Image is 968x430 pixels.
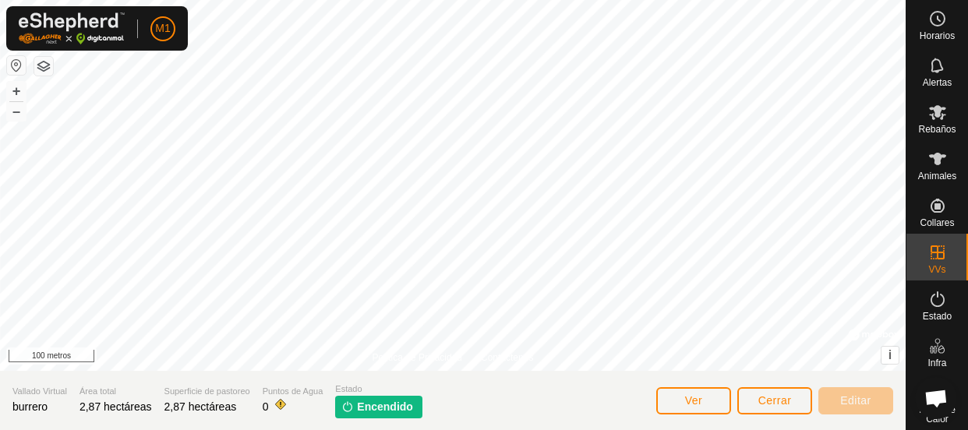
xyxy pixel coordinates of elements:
[920,217,954,228] font: Collares
[263,400,269,413] font: 0
[481,351,533,365] a: Contáctenos
[164,400,237,413] font: 2,87 hectáreas
[915,377,957,419] div: Chat abierto
[919,404,956,425] font: Mapa de Calor
[923,77,952,88] font: Alertas
[818,387,893,414] button: Editar
[758,394,792,407] font: Cerrar
[164,386,250,396] font: Superficie de pastoreo
[737,387,812,414] button: Cerrar
[923,311,952,322] font: Estado
[19,12,125,44] img: Logotipo de Gallagher
[7,56,26,75] button: Restablecer Mapa
[881,347,899,364] button: i
[918,171,956,182] font: Animales
[79,400,152,413] font: 2,87 hectáreas
[357,400,413,413] font: Encendido
[373,351,462,365] a: Política de Privacidad
[889,348,892,361] font: i
[263,386,323,396] font: Puntos de Agua
[927,358,946,368] font: Infra
[12,386,67,396] font: Vallado Virtual
[7,82,26,100] button: +
[918,124,956,135] font: Rebaños
[12,83,21,99] font: +
[373,352,462,363] font: Política de Privacidad
[920,30,955,41] font: Horarios
[656,387,731,414] button: Ver
[34,57,53,76] button: Capas del Mapa
[335,384,362,393] font: Estado
[7,102,26,121] button: –
[12,103,20,119] font: –
[928,264,945,275] font: VVs
[481,352,533,363] font: Contáctenos
[79,386,116,396] font: Área total
[341,400,354,413] img: encender
[685,394,703,407] font: Ver
[12,400,48,413] font: burrero
[155,22,170,34] font: M1
[840,394,871,407] font: Editar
